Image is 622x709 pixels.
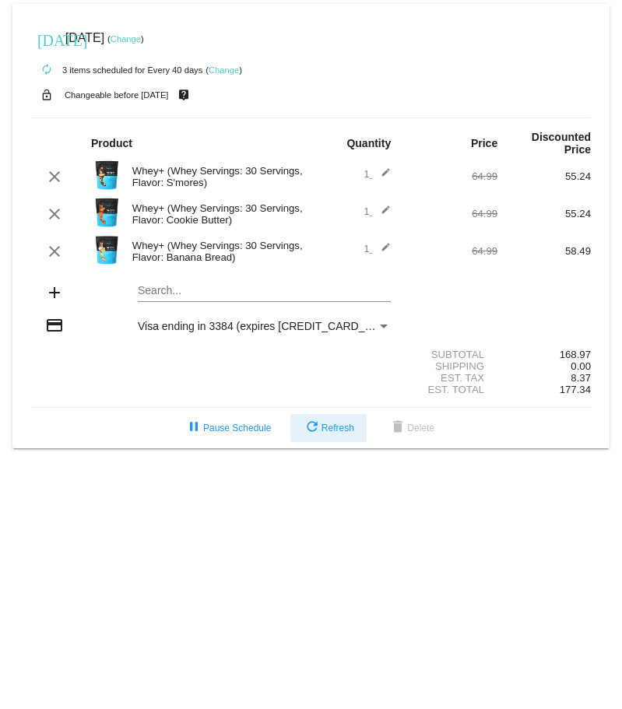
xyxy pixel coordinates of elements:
div: Subtotal [404,349,497,360]
span: 0.00 [571,360,591,372]
span: 1 [364,243,391,254]
mat-icon: clear [45,242,64,261]
mat-select: Payment Method [138,320,391,332]
img: Image-1-Carousel-Whey-2lb-SMores.png [91,160,122,191]
div: 55.24 [497,208,591,219]
strong: Quantity [346,137,391,149]
div: Whey+ (Whey Servings: 30 Servings, Flavor: Banana Bread) [125,240,311,263]
input: Search... [138,285,391,297]
span: 8.37 [571,372,591,384]
mat-icon: refresh [303,419,322,437]
mat-icon: autorenew [37,61,56,79]
button: Delete [376,414,447,442]
a: Change [111,34,141,44]
strong: Price [471,137,497,149]
mat-icon: pause [184,419,203,437]
strong: Product [91,137,132,149]
div: Est. Tax [404,372,497,384]
span: Visa ending in 3384 (expires [CREDIT_CARD_DATA]) [138,320,399,332]
mat-icon: credit_card [45,316,64,335]
mat-icon: live_help [174,85,193,105]
mat-icon: delete [388,419,407,437]
div: Whey+ (Whey Servings: 30 Servings, Flavor: Cookie Butter) [125,202,311,226]
button: Refresh [290,414,367,442]
small: Changeable before [DATE] [65,90,169,100]
img: Image-1-Carousel-Whey-2lb-Cookie-Butter-1000x1000-2.png [91,197,122,228]
span: Refresh [303,423,354,433]
small: 3 items scheduled for Every 40 days [31,65,202,75]
div: 168.97 [497,349,591,360]
span: 1 [364,205,391,217]
div: Est. Total [404,384,497,395]
div: 58.49 [497,245,591,257]
div: 64.99 [404,245,497,257]
mat-icon: [DATE] [37,30,56,48]
span: Delete [388,423,434,433]
small: ( ) [107,34,144,44]
span: Pause Schedule [184,423,271,433]
mat-icon: add [45,283,64,302]
div: 64.99 [404,170,497,182]
mat-icon: edit [372,205,391,223]
small: ( ) [206,65,242,75]
mat-icon: clear [45,167,64,186]
mat-icon: edit [372,167,391,186]
mat-icon: edit [372,242,391,261]
strong: Discounted Price [532,131,591,156]
button: Pause Schedule [172,414,283,442]
img: Image-1-Carousel-Whey-2lb-Banana-Bread-1000x1000-Transp.png [91,234,122,265]
span: 177.34 [560,384,591,395]
div: 64.99 [404,208,497,219]
div: Shipping [404,360,497,372]
mat-icon: lock_open [37,85,56,105]
div: Whey+ (Whey Servings: 30 Servings, Flavor: S'mores) [125,165,311,188]
a: Change [209,65,239,75]
mat-icon: clear [45,205,64,223]
span: 1 [364,168,391,180]
div: 55.24 [497,170,591,182]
